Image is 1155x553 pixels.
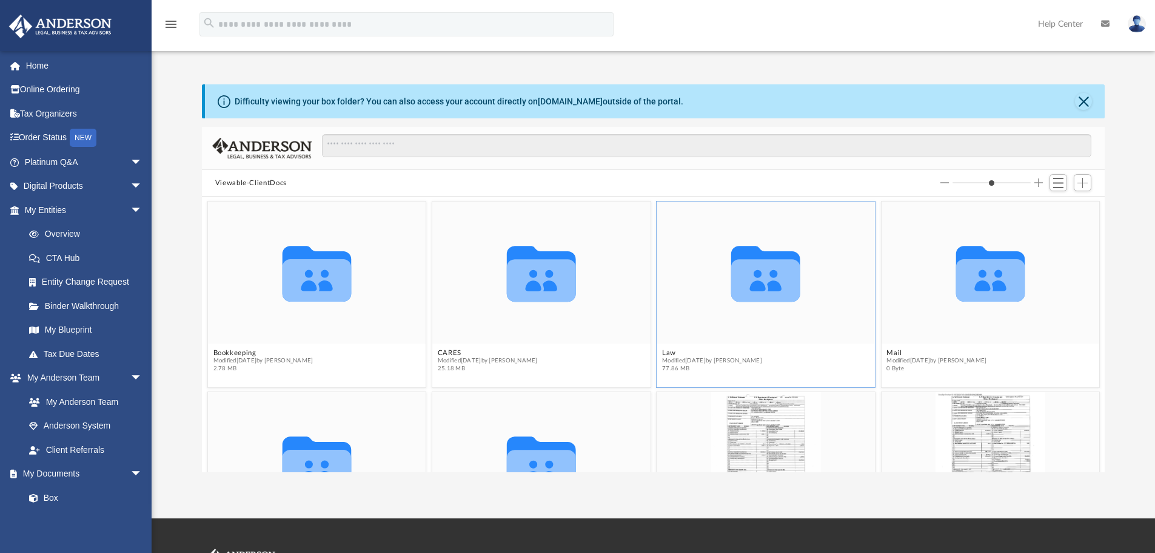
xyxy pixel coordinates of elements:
a: [DOMAIN_NAME] [538,97,603,106]
div: grid [202,197,1105,472]
button: Law [662,349,762,357]
a: Meeting Minutes [17,510,155,534]
a: My Anderson Teamarrow_drop_down [8,366,155,390]
button: Viewable-ClientDocs [215,178,287,189]
a: CTA Hub [17,246,161,270]
a: Home [8,53,161,78]
a: Box [17,486,149,510]
span: Modified [DATE] by [PERSON_NAME] [662,357,762,365]
a: Order StatusNEW [8,126,161,151]
a: Overview [17,222,161,246]
img: User Pic [1128,15,1146,33]
span: 25.18 MB [438,365,538,373]
a: Tax Due Dates [17,342,161,366]
a: My Anderson Team [17,390,149,414]
span: Modified [DATE] by [PERSON_NAME] [213,357,313,365]
a: Entity Change Request [17,270,161,294]
button: Increase column size [1034,178,1043,187]
a: Online Ordering [8,78,161,102]
button: Close [1075,93,1092,110]
a: Client Referrals [17,438,155,462]
button: Decrease column size [940,178,949,187]
span: arrow_drop_down [130,150,155,175]
a: My Documentsarrow_drop_down [8,462,155,486]
span: Modified [DATE] by [PERSON_NAME] [438,357,538,365]
a: Binder Walkthrough [17,294,161,318]
button: Switch to List View [1050,174,1068,191]
a: Platinum Q&Aarrow_drop_down [8,150,161,174]
input: Search files and folders [322,134,1091,157]
button: Bookkeeping [213,349,313,357]
button: CARES [438,349,538,357]
span: 2.78 MB [213,365,313,373]
a: menu [164,23,178,32]
span: 0 Byte [886,365,986,373]
button: Mail [886,349,986,357]
span: 77.86 MB [662,365,762,373]
img: Anderson Advisors Platinum Portal [5,15,115,38]
button: Add [1074,174,1092,191]
span: arrow_drop_down [130,198,155,223]
a: My Blueprint [17,318,155,342]
i: search [203,16,216,30]
input: Column size [952,178,1031,187]
a: My Entitiesarrow_drop_down [8,198,161,222]
a: Digital Productsarrow_drop_down [8,174,161,198]
a: Anderson System [17,414,155,438]
div: NEW [70,129,96,147]
span: arrow_drop_down [130,462,155,487]
a: Tax Organizers [8,101,161,126]
div: Difficulty viewing your box folder? You can also access your account directly on outside of the p... [235,95,683,108]
span: Modified [DATE] by [PERSON_NAME] [886,357,986,365]
i: menu [164,17,178,32]
span: arrow_drop_down [130,366,155,391]
span: arrow_drop_down [130,174,155,199]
